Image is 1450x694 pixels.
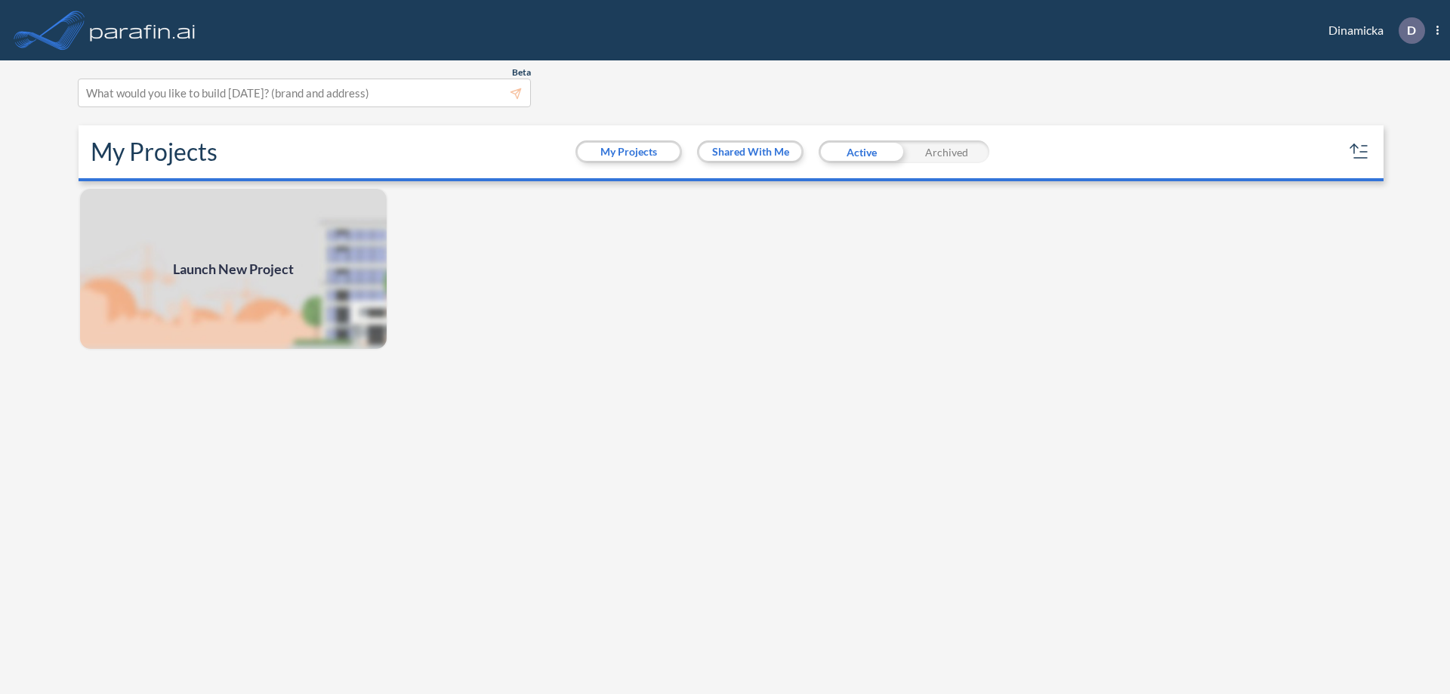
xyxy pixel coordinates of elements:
[819,140,904,163] div: Active
[173,259,294,279] span: Launch New Project
[512,66,531,79] span: Beta
[91,137,217,166] h2: My Projects
[578,143,680,161] button: My Projects
[1407,23,1416,37] p: D
[1306,17,1439,44] div: Dinamicka
[87,15,199,45] img: logo
[904,140,989,163] div: Archived
[699,143,801,161] button: Shared With Me
[79,187,388,350] a: Launch New Project
[1347,140,1371,164] button: sort
[79,187,388,350] img: add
